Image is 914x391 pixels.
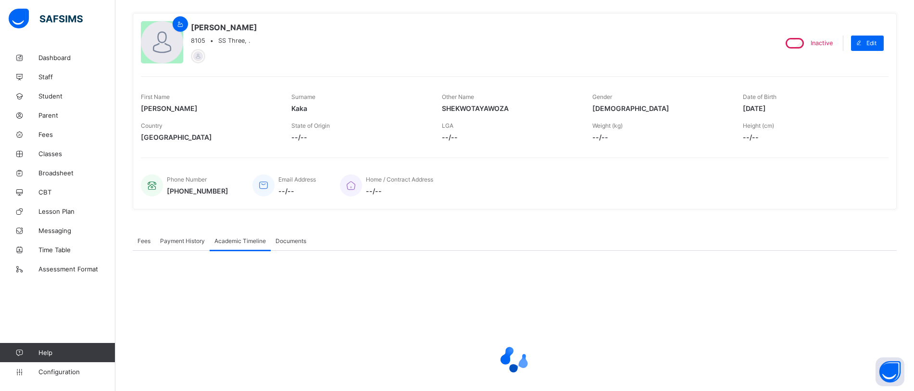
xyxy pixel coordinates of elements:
[167,176,207,183] span: Phone Number
[218,37,250,44] span: SS Three, .
[442,122,453,129] span: LGA
[592,122,623,129] span: Weight (kg)
[38,150,115,158] span: Classes
[141,93,170,100] span: First Name
[743,104,879,112] span: [DATE]
[191,37,257,44] div: •
[442,133,578,141] span: --/--
[442,104,578,112] span: SHEKWOTAYAWOZA
[866,39,876,47] span: Edit
[592,93,612,100] span: Gender
[9,9,83,29] img: safsims
[366,176,433,183] span: Home / Contract Address
[743,133,879,141] span: --/--
[291,104,427,112] span: Kaka
[38,54,115,61] span: Dashboard
[278,176,316,183] span: Email Address
[38,246,115,254] span: Time Table
[38,131,115,138] span: Fees
[38,349,115,356] span: Help
[291,122,330,129] span: State of Origin
[38,111,115,119] span: Parent
[366,187,433,195] span: --/--
[141,133,277,141] span: [GEOGRAPHIC_DATA]
[167,187,228,195] span: [PHONE_NUMBER]
[38,188,115,196] span: CBT
[141,122,163,129] span: Country
[160,237,205,244] span: Payment History
[38,169,115,177] span: Broadsheet
[291,133,427,141] span: --/--
[291,93,315,100] span: Surname
[38,73,115,81] span: Staff
[191,23,257,32] span: [PERSON_NAME]
[743,93,776,100] span: Date of Birth
[592,104,728,112] span: [DEMOGRAPHIC_DATA]
[278,187,316,195] span: --/--
[38,265,115,273] span: Assessment Format
[214,237,266,244] span: Academic Timeline
[592,133,728,141] span: --/--
[141,104,277,112] span: [PERSON_NAME]
[876,357,904,386] button: Open asap
[442,93,474,100] span: Other Name
[38,92,115,100] span: Student
[191,37,205,44] span: 8105
[811,39,833,47] span: Inactive
[38,368,115,376] span: Configuration
[38,208,115,215] span: Lesson Plan
[275,237,306,244] span: Documents
[138,237,150,244] span: Fees
[38,227,115,234] span: Messaging
[743,122,774,129] span: Height (cm)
